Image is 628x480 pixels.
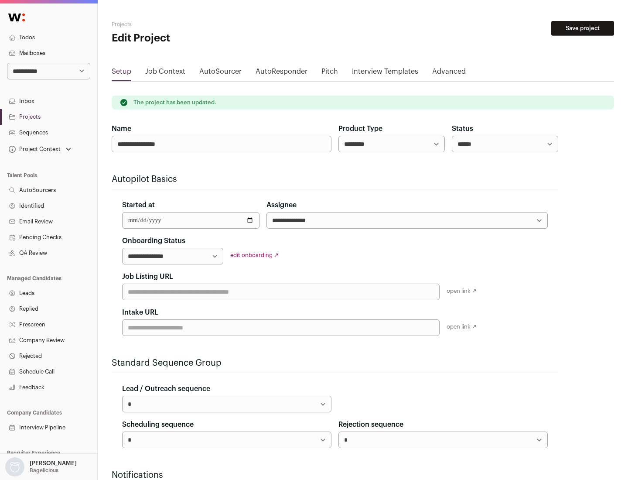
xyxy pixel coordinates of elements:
a: AutoResponder [256,66,307,80]
a: Interview Templates [352,66,418,80]
h2: Autopilot Basics [112,173,558,185]
label: Rejection sequence [338,419,403,430]
label: Lead / Outreach sequence [122,384,210,394]
img: nopic.png [5,457,24,477]
label: Scheduling sequence [122,419,194,430]
label: Status [452,123,473,134]
a: AutoSourcer [199,66,242,80]
label: Job Listing URL [122,271,173,282]
button: Open dropdown [3,457,78,477]
label: Product Type [338,123,382,134]
label: Started at [122,200,155,210]
img: Wellfound [3,9,30,26]
h2: Projects [112,21,279,28]
p: The project has been updated. [133,99,216,106]
label: Intake URL [122,307,158,318]
div: Project Context [7,146,61,153]
button: Save project [551,21,614,36]
p: Bagelicious [30,467,58,474]
label: Onboarding Status [122,236,185,246]
a: Job Context [145,66,185,80]
p: [PERSON_NAME] [30,460,77,467]
a: edit onboarding ↗ [230,252,279,258]
h1: Edit Project [112,31,279,45]
a: Setup [112,66,131,80]
a: Advanced [432,66,466,80]
label: Assignee [266,200,297,210]
label: Name [112,123,131,134]
h2: Standard Sequence Group [112,357,558,369]
button: Open dropdown [7,143,73,155]
a: Pitch [321,66,338,80]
